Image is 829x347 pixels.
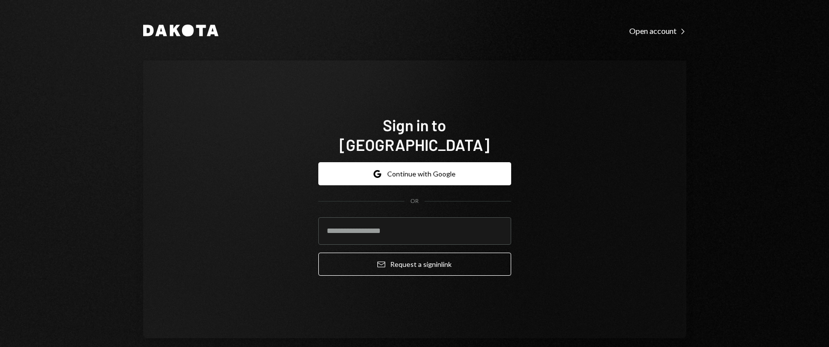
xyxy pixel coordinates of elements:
div: Open account [629,26,686,36]
button: Request a signinlink [318,253,511,276]
h1: Sign in to [GEOGRAPHIC_DATA] [318,115,511,154]
a: Open account [629,25,686,36]
div: OR [410,197,419,205]
button: Continue with Google [318,162,511,185]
